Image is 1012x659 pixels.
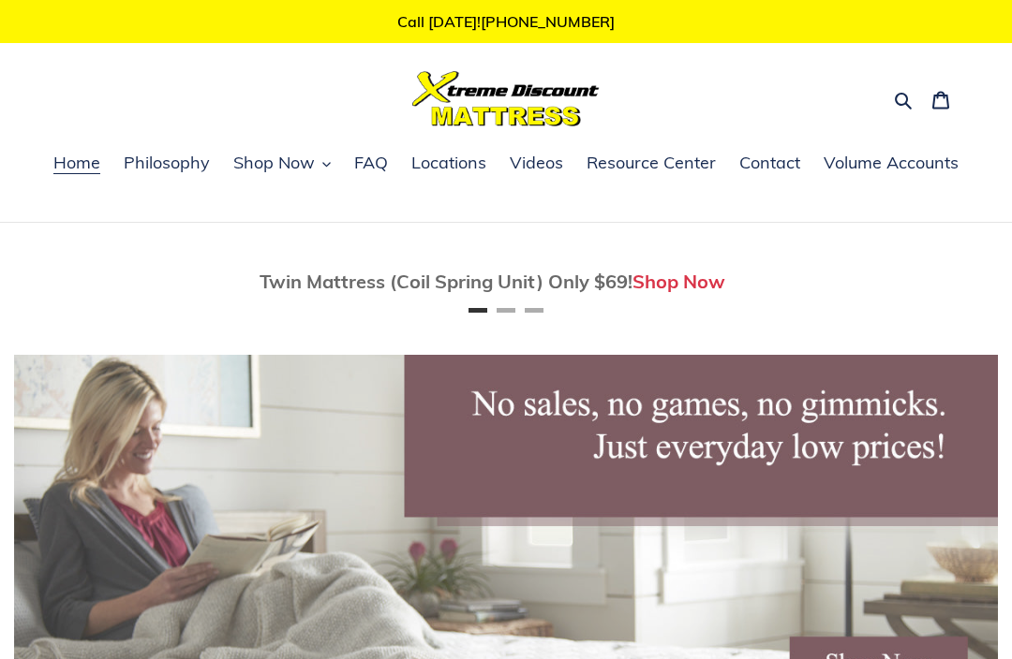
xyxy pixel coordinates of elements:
[354,152,388,174] span: FAQ
[411,152,486,174] span: Locations
[500,150,573,178] a: Videos
[481,12,615,31] a: [PHONE_NUMBER]
[412,71,600,126] img: Xtreme Discount Mattress
[577,150,725,178] a: Resource Center
[730,150,810,178] a: Contact
[402,150,496,178] a: Locations
[233,152,315,174] span: Shop Now
[44,150,110,178] a: Home
[525,308,543,313] button: Page 3
[510,152,563,174] span: Videos
[814,150,968,178] a: Volume Accounts
[224,150,340,178] button: Shop Now
[497,308,515,313] button: Page 2
[345,150,397,178] a: FAQ
[53,152,100,174] span: Home
[587,152,716,174] span: Resource Center
[260,270,632,293] span: Twin Mattress (Coil Spring Unit) Only $69!
[114,150,219,178] a: Philosophy
[124,152,210,174] span: Philosophy
[739,152,800,174] span: Contact
[469,308,487,313] button: Page 1
[632,270,725,293] a: Shop Now
[824,152,959,174] span: Volume Accounts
